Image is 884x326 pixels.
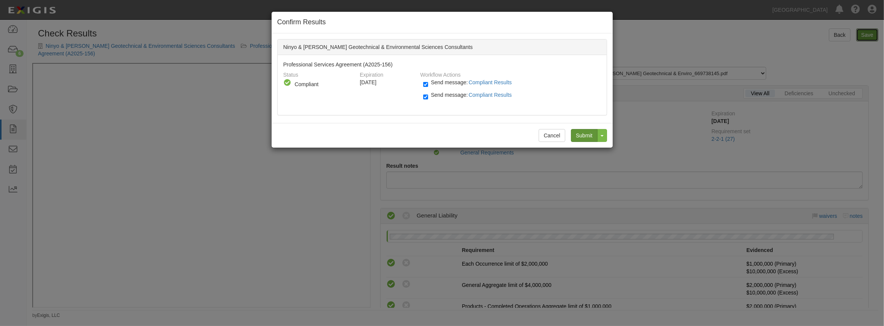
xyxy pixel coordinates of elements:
h4: Confirm Results [277,17,607,27]
span: Compliant Results [469,79,512,85]
label: Expiration [360,68,383,79]
span: Compliant Results [469,92,512,98]
button: Cancel [539,129,565,142]
button: Send message: [468,77,515,87]
input: Submit [571,129,598,142]
div: Professional Services Agreement (A2025-156) [278,55,607,115]
div: Ninyo & [PERSON_NAME] Geotechnical & Environmental Sciences Consultants [278,39,607,55]
label: Status [283,68,299,79]
div: Compliant [295,80,352,88]
span: Send message: [431,92,515,98]
input: Send message:Compliant Results [423,93,428,101]
input: Send message:Compliant Results [423,80,428,89]
div: [DATE] [360,79,414,86]
button: Send message: [468,90,515,100]
span: Send message: [431,79,515,85]
i: Compliant [283,79,292,87]
label: Workflow Actions [420,68,460,79]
